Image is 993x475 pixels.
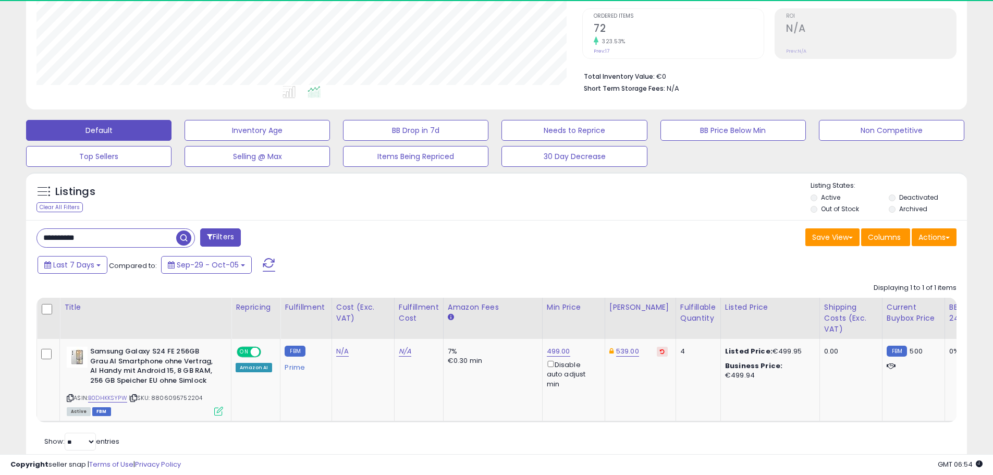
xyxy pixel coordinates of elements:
[448,302,538,313] div: Amazon Fees
[725,302,815,313] div: Listed Price
[501,146,647,167] button: 30 Day Decrease
[547,359,597,389] div: Disable auto adjust min
[938,459,983,469] span: 2025-10-13 06:54 GMT
[26,146,171,167] button: Top Sellers
[805,228,860,246] button: Save View
[67,347,223,415] div: ASIN:
[185,120,330,141] button: Inventory Age
[594,22,764,36] h2: 72
[912,228,957,246] button: Actions
[725,361,812,380] div: €499.94
[285,359,323,372] div: Prime
[448,356,534,366] div: €0.30 min
[594,48,609,54] small: Prev: 17
[238,348,251,357] span: ON
[53,260,94,270] span: Last 7 Days
[680,302,716,324] div: Fulfillable Quantity
[824,347,874,356] div: 0.00
[336,346,349,357] a: N/A
[36,202,83,212] div: Clear All Filters
[821,193,840,202] label: Active
[236,363,272,372] div: Amazon AI
[874,283,957,293] div: Displaying 1 to 1 of 1 items
[609,302,671,313] div: [PERSON_NAME]
[821,204,859,213] label: Out of Stock
[786,22,956,36] h2: N/A
[547,302,600,313] div: Min Price
[64,302,227,313] div: Title
[10,460,181,470] div: seller snap | |
[680,347,713,356] div: 4
[786,48,806,54] small: Prev: N/A
[887,346,907,357] small: FBM
[200,228,241,247] button: Filters
[399,302,439,324] div: Fulfillment Cost
[38,256,107,274] button: Last 7 Days
[399,346,411,357] a: N/A
[161,256,252,274] button: Sep-29 - Oct-05
[285,346,305,357] small: FBM
[336,302,390,324] div: Cost (Exc. VAT)
[185,146,330,167] button: Selling @ Max
[725,361,782,371] b: Business Price:
[594,14,764,19] span: Ordered Items
[177,260,239,270] span: Sep-29 - Oct-05
[786,14,956,19] span: ROI
[448,313,454,322] small: Amazon Fees.
[67,347,88,368] img: 31BV-W47qHL._SL40_.jpg
[868,232,901,242] span: Columns
[725,347,812,356] div: €499.95
[88,394,127,403] a: B0DHKKSYPW
[448,347,534,356] div: 7%
[584,72,655,81] b: Total Inventory Value:
[135,459,181,469] a: Privacy Policy
[67,407,91,416] span: All listings currently available for purchase on Amazon
[285,302,327,313] div: Fulfillment
[899,204,927,213] label: Archived
[861,228,910,246] button: Columns
[236,302,276,313] div: Repricing
[910,346,922,356] span: 500
[824,302,878,335] div: Shipping Costs (Exc. VAT)
[501,120,647,141] button: Needs to Reprice
[660,120,806,141] button: BB Price Below Min
[949,347,984,356] div: 0%
[92,407,111,416] span: FBM
[547,346,570,357] a: 499.00
[89,459,133,469] a: Terms of Use
[55,185,95,199] h5: Listings
[667,83,679,93] span: N/A
[725,346,773,356] b: Listed Price:
[949,302,987,324] div: BB Share 24h.
[129,394,202,402] span: | SKU: 8806095752204
[887,302,940,324] div: Current Buybox Price
[811,181,967,191] p: Listing States:
[44,436,119,446] span: Show: entries
[90,347,217,388] b: Samsung Galaxy S24 FE 256GB Grau AI Smartphone ohne Vertrag, AI Handy mit Android 15, 8 GB RAM, 2...
[899,193,938,202] label: Deactivated
[584,84,665,93] b: Short Term Storage Fees:
[819,120,964,141] button: Non Competitive
[260,348,276,357] span: OFF
[109,261,157,271] span: Compared to:
[343,146,488,167] button: Items Being Repriced
[26,120,171,141] button: Default
[584,69,949,82] li: €0
[10,459,48,469] strong: Copyright
[343,120,488,141] button: BB Drop in 7d
[616,346,639,357] a: 539.00
[598,38,626,45] small: 323.53%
